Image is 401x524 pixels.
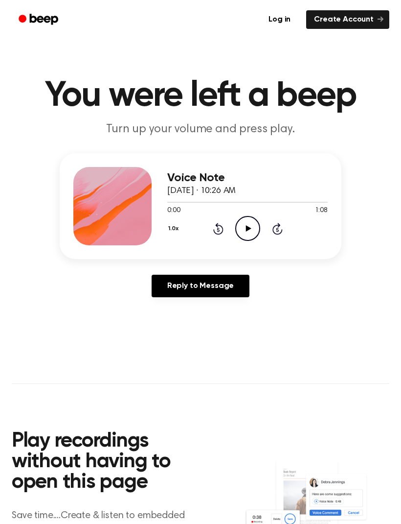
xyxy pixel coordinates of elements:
button: 1.0x [167,220,182,237]
p: Turn up your volume and press play. [13,121,388,138]
span: [DATE] · 10:26 AM [167,187,236,195]
h3: Voice Note [167,171,328,185]
h1: You were left a beep [12,78,389,114]
a: Create Account [306,10,389,29]
span: 1:08 [315,206,328,216]
h2: Play recordings without having to open this page [12,431,205,493]
a: Log in [259,8,300,31]
span: 0:00 [167,206,180,216]
a: Reply to Message [152,275,249,297]
a: Beep [12,10,67,29]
